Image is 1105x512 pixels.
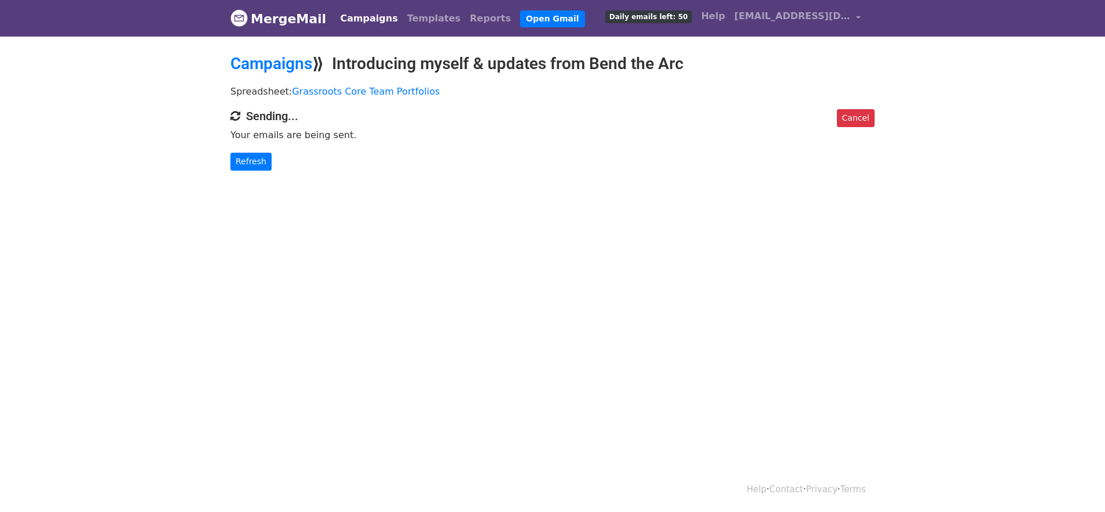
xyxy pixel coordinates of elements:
a: Refresh [230,153,272,171]
a: [EMAIL_ADDRESS][DOMAIN_NAME] [730,5,865,32]
a: Reports [465,7,516,30]
img: MergeMail logo [230,9,248,27]
a: Cancel [837,109,875,127]
a: Campaigns [230,54,312,73]
a: Templates [402,7,465,30]
a: Privacy [806,484,837,495]
a: Help [747,484,767,495]
a: Terms [840,484,866,495]
h2: ⟫ Introducing myself & updates from Bend the Arc [230,54,875,74]
a: Help [696,5,730,28]
a: Open Gmail [520,10,584,27]
p: Spreadsheet: [230,85,875,98]
a: MergeMail [230,6,326,31]
span: [EMAIL_ADDRESS][DOMAIN_NAME] [734,9,850,23]
p: Your emails are being sent. [230,129,875,141]
a: Contact [770,484,803,495]
h4: Sending... [230,109,875,123]
span: Daily emails left: 50 [605,10,692,23]
a: Campaigns [335,7,402,30]
a: Daily emails left: 50 [601,5,696,28]
a: Grassroots Core Team Portfolios [292,86,440,97]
